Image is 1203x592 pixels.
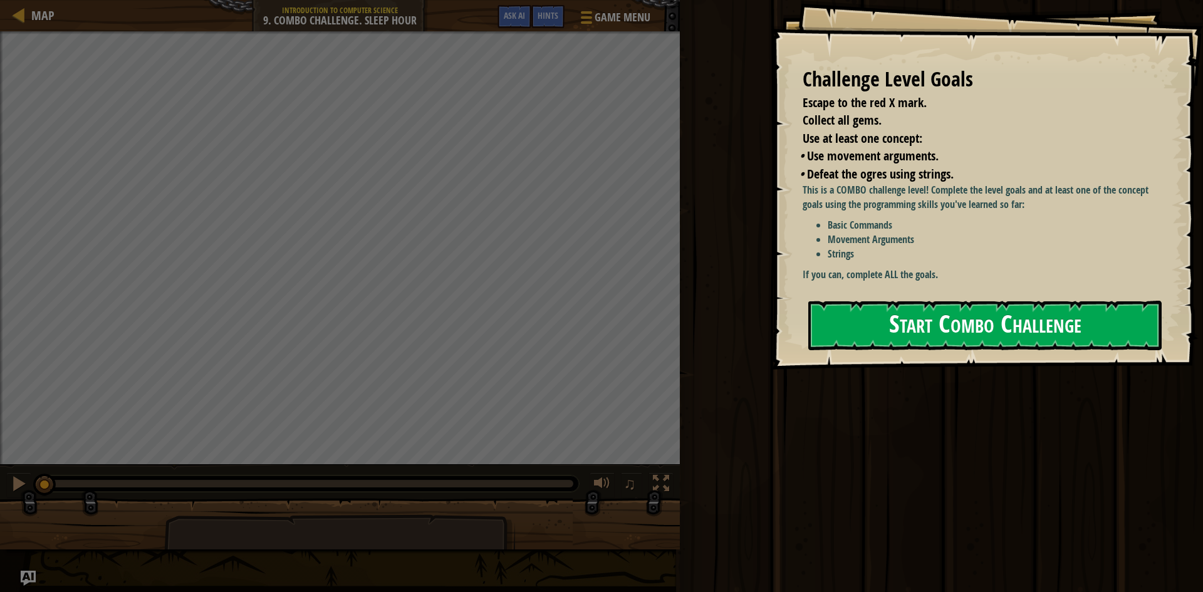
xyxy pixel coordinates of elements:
button: Toggle fullscreen [648,472,674,498]
a: Map [25,7,55,24]
p: If you can, complete ALL the goals. [803,267,1169,282]
button: Ask AI [497,5,531,28]
li: Defeat the ogres using strings. [799,165,1156,184]
li: Use at least one concept: [787,130,1156,148]
li: Escape to the red X mark. [787,94,1156,112]
span: ♫ [623,474,636,493]
button: Ask AI [21,571,36,586]
span: Hints [538,9,558,21]
button: Ctrl + P: Pause [6,472,31,498]
i: • [799,147,804,164]
i: • [799,165,804,182]
span: Use at least one concept: [803,130,922,147]
li: Collect all gems. [787,112,1156,130]
span: Ask AI [504,9,525,21]
button: Game Menu [571,5,658,34]
span: Game Menu [595,9,650,26]
span: Escape to the red X mark. [803,94,927,111]
button: ♫ [621,472,642,498]
li: Movement Arguments [828,232,1169,247]
span: Collect all gems. [803,112,882,128]
button: Start Combo Challenge [808,301,1162,350]
span: Defeat the ogres using strings. [807,165,954,182]
button: Adjust volume [590,472,615,498]
li: Strings [828,247,1169,261]
li: Use movement arguments. [799,147,1156,165]
li: Basic Commands [828,218,1169,232]
span: Use movement arguments. [807,147,939,164]
span: Map [31,7,55,24]
div: Challenge Level Goals [803,65,1159,94]
p: This is a COMBO challenge level! Complete the level goals and at least one of the concept goals u... [803,183,1169,212]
